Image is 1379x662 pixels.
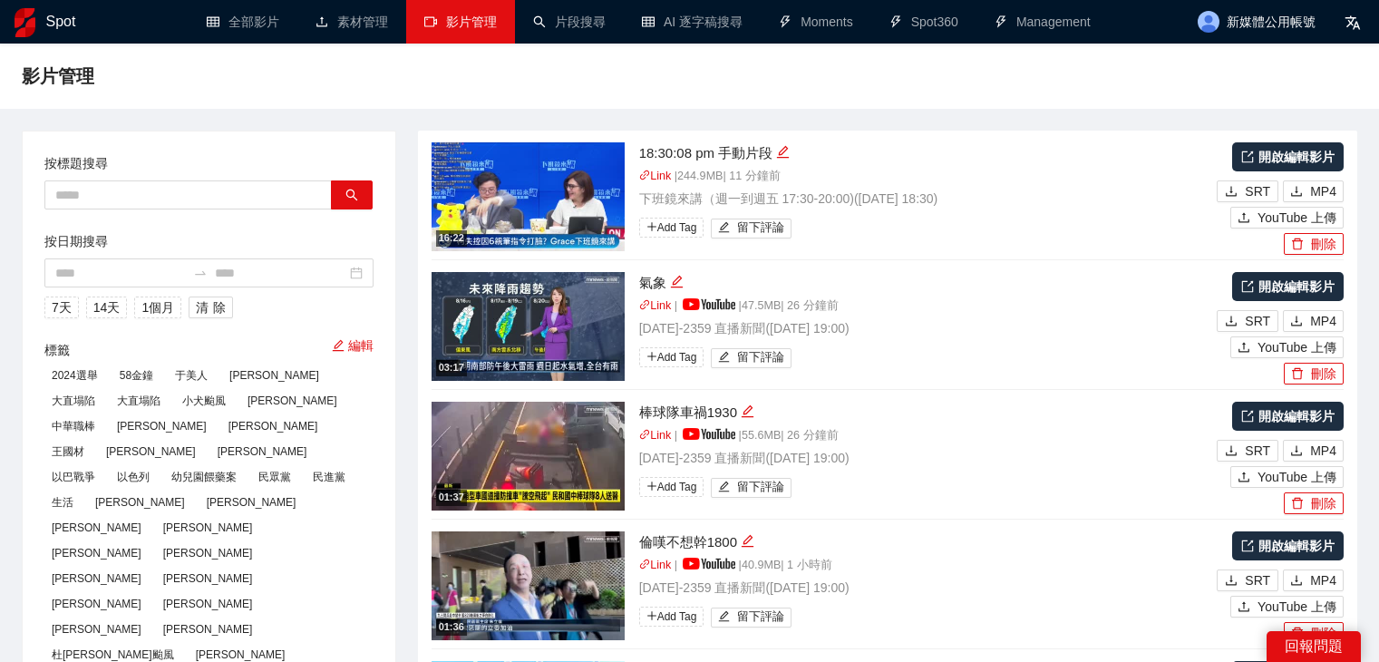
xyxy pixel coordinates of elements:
[88,492,192,512] span: [PERSON_NAME]
[711,219,791,239] button: edit留下評論
[446,15,497,29] span: 影片管理
[86,297,128,318] button: 14天
[639,189,1213,209] p: 下班鏡來講（週一到週五 17:30-20:00) ( [DATE] 18:30 )
[44,442,92,462] span: 王國材
[189,297,233,318] button: 清除
[1241,280,1254,293] span: export
[436,619,467,635] div: 01:36
[1230,336,1344,358] button: uploadYouTube 上傳
[670,272,684,294] div: 編輯
[646,481,657,492] span: plus
[332,338,374,353] a: 編輯
[1310,181,1336,201] span: MP4
[741,402,754,423] div: 編輯
[240,391,345,411] span: [PERSON_NAME]
[1284,622,1344,644] button: delete刪除
[1284,492,1344,514] button: delete刪除
[93,297,108,317] span: 14
[642,15,743,29] a: tableAI 逐字稿搜尋
[306,467,353,487] span: 民進黨
[1290,315,1303,329] span: download
[639,429,651,441] span: link
[44,467,102,487] span: 以巴戰爭
[1283,180,1344,202] button: downloadMP4
[683,428,735,440] img: yt_logo_rgb_light.a676ea31.png
[1310,441,1336,461] span: MP4
[436,490,467,505] div: 01:37
[639,272,1213,294] div: 氣象
[112,365,160,385] span: 58金鐘
[639,297,1213,316] p: | | 47.5 MB | 26 分鐘前
[1232,142,1344,171] a: 開啟編輯影片
[646,351,657,362] span: plus
[1283,310,1344,332] button: downloadMP4
[110,467,157,487] span: 以色列
[776,145,790,159] span: edit
[1267,631,1361,662] div: 回報問題
[164,467,244,487] span: 幼兒園餵藥案
[646,610,657,621] span: plus
[1225,574,1238,589] span: download
[1232,531,1344,560] a: 開啟編輯影片
[1241,540,1254,552] span: export
[639,347,704,367] span: Add Tag
[670,275,684,288] span: edit
[1310,570,1336,590] span: MP4
[436,230,467,246] div: 16:22
[639,559,651,570] span: link
[1245,570,1270,590] span: SRT
[1258,467,1336,487] span: YouTube 上傳
[1238,341,1250,355] span: upload
[639,170,651,181] span: link
[156,543,260,563] span: [PERSON_NAME]
[316,15,388,29] a: upload素材管理
[44,365,105,385] span: 2024選舉
[1217,310,1278,332] button: downloadSRT
[683,558,735,570] img: yt_logo_rgb_light.a676ea31.png
[1225,185,1238,200] span: download
[711,608,791,628] button: edit留下評論
[110,416,214,436] span: [PERSON_NAME]
[1258,337,1336,357] span: YouTube 上傳
[156,619,260,639] span: [PERSON_NAME]
[639,477,704,497] span: Add Tag
[424,15,437,28] span: video-camera
[1232,272,1344,301] a: 開啟編輯影片
[639,168,1213,186] p: | 244.9 MB | 11 分鐘前
[779,15,853,29] a: thunderboltMoments
[718,221,730,235] span: edit
[1238,471,1250,485] span: upload
[432,142,625,251] img: 81f9179c-f235-46ee-a6b2-7fbdad8ad62d.jpg
[44,391,102,411] span: 大直塌陷
[741,404,754,418] span: edit
[134,297,181,318] button: 1個月
[1225,315,1238,329] span: download
[711,478,791,498] button: edit留下評論
[436,360,467,375] div: 03:17
[639,531,1213,553] div: 倫嘆不想幹1800
[1290,444,1303,459] span: download
[646,221,657,232] span: plus
[1284,363,1344,385] button: delete刪除
[1290,574,1303,589] span: download
[639,559,672,571] a: linkLink
[718,351,730,365] span: edit
[639,402,1213,423] div: 棒球隊車禍1930
[52,297,59,317] span: 7
[1245,441,1270,461] span: SRT
[889,15,958,29] a: thunderboltSpot360
[639,427,1213,445] p: | | 55.6 MB | 26 分鐘前
[776,142,790,164] div: 編輯
[432,531,625,640] img: e7876de1-d806-4bf8-ae05-d57d7593d6b8.jpg
[331,180,373,209] button: search
[1217,180,1278,202] button: downloadSRT
[156,518,260,538] span: [PERSON_NAME]
[1258,597,1336,617] span: YouTube 上傳
[1258,208,1336,228] span: YouTube 上傳
[1198,11,1219,33] img: avatar
[683,298,735,310] img: yt_logo_rgb_light.a676ea31.png
[1291,497,1304,511] span: delete
[193,266,208,280] span: to
[1225,444,1238,459] span: download
[1238,211,1250,226] span: upload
